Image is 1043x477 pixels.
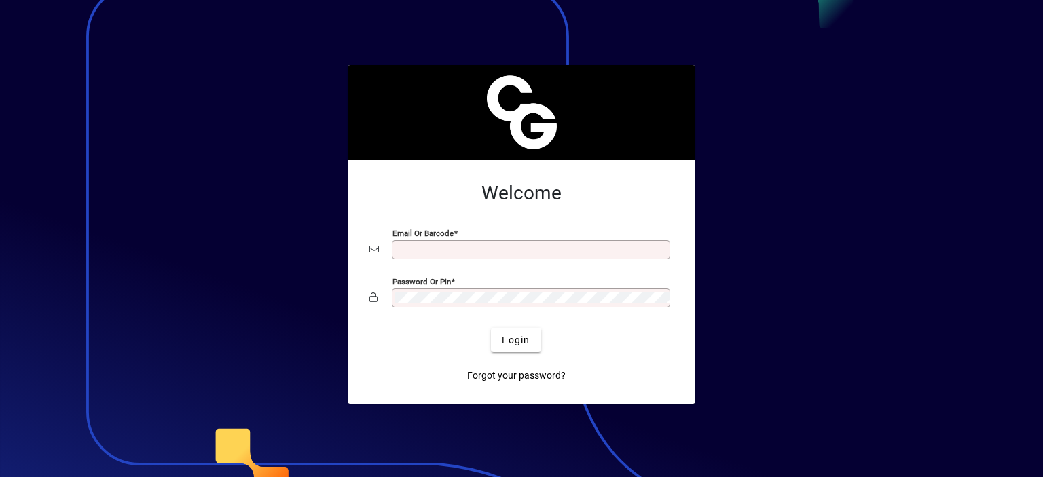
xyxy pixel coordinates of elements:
[467,368,566,383] span: Forgot your password?
[502,333,530,347] span: Login
[491,328,541,352] button: Login
[462,363,571,387] a: Forgot your password?
[392,229,454,238] mat-label: Email or Barcode
[369,182,674,205] h2: Welcome
[392,277,451,286] mat-label: Password or Pin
